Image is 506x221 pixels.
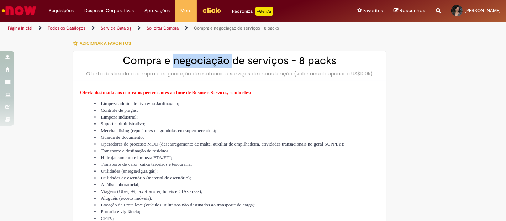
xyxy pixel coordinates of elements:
[101,101,179,106] span: Limpeza administrativa e/ou Jardinagem;
[101,202,255,207] span: Locação de Frota leve (veículos utilitários não destinados ao transporte de carga);
[1,4,37,18] img: ServiceNow
[394,7,425,14] a: Rascunhos
[101,148,169,153] span: Transporte e destinação de resíduos;
[101,114,138,120] span: Limpeza industrial;
[48,25,85,31] a: Todos os Catálogos
[84,7,134,14] span: Despesas Corporativas
[101,141,344,147] span: Operadores de processo MOD (descarregamento de malte, auxiliar de empilhadeira, atividades transa...
[101,182,139,187] span: Análise laboratorial;
[80,90,251,95] span: Oferta destinada aos contratos pertencentes ao time de Business Services, sendo eles:
[73,36,135,51] button: Adicionar a Favoritos
[101,168,158,174] span: Utilidades (energia/água/gás);
[80,70,379,77] div: Oferta destinada a compra e negociação de materiais e serviços de manutenção (valor anual superio...
[101,162,192,167] span: Transporte de valor, caixa terceiros e tesouraria;
[465,7,501,14] span: [PERSON_NAME]
[101,209,140,214] span: Portaria e vigilância;
[101,216,114,221] span: CFTV;
[194,25,279,31] a: Compra e negociação de serviços - 8 packs
[255,7,273,16] p: +GenAi
[363,7,383,14] span: Favoritos
[147,25,179,31] a: Solicitar Compra
[5,22,332,35] ul: Trilhas de página
[232,7,273,16] div: Padroniza
[101,128,216,133] span: Merchandising (repositores de gondolas em supermercados);
[101,25,131,31] a: Service Catalog
[400,7,425,14] span: Rascunhos
[101,175,191,180] span: Utilidades de escritório (material de escritório);
[80,41,131,46] span: Adicionar a Favoritos
[8,25,32,31] a: Página inicial
[101,135,144,140] span: Guarda de documento;
[144,7,170,14] span: Aprovações
[101,189,202,194] span: Viagens (Uber, 99, taxi/transfer, hotéis e CIAs áreas);
[101,155,172,160] span: Hidrojateamento e limpeza ETA/ETI;
[101,195,152,201] span: Aluguéis (exceto imóveis);
[180,7,191,14] span: More
[202,5,221,16] img: click_logo_yellow_360x200.png
[101,107,138,113] span: Controle de pragas;
[101,121,146,126] span: Suporte administrativo;
[49,7,74,14] span: Requisições
[80,55,379,67] h2: Compra e negociação de serviços - 8 packs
